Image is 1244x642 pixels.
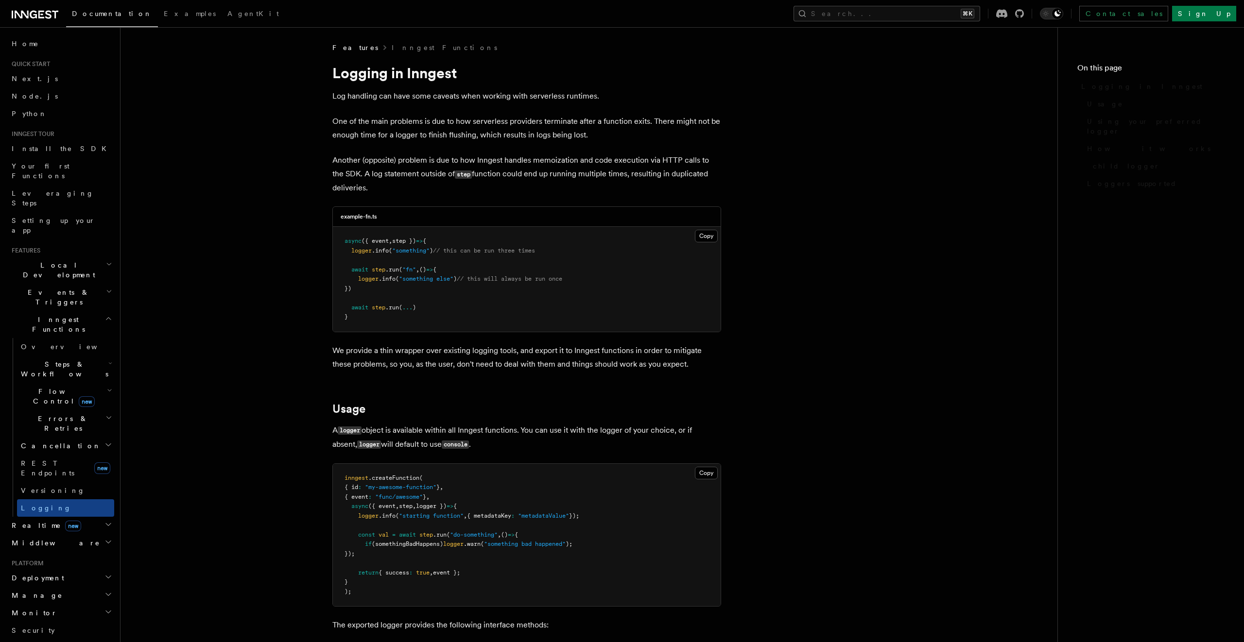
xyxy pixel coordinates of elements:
[372,266,385,273] span: step
[416,569,430,576] span: true
[416,266,419,273] span: ,
[8,87,114,105] a: Node.js
[399,266,402,273] span: (
[8,35,114,52] a: Home
[419,474,423,481] span: (
[8,521,81,530] span: Realtime
[455,170,472,179] code: step
[453,275,457,282] span: )
[433,531,447,538] span: .run
[164,10,216,17] span: Examples
[8,256,114,284] button: Local Development
[17,482,114,499] a: Versioning
[453,503,457,509] span: {
[17,414,105,433] span: Errors & Retries
[511,512,515,519] span: :
[12,75,58,83] span: Next.js
[8,534,114,552] button: Middleware
[1079,6,1168,21] a: Contact sales
[416,237,423,244] span: =>
[8,185,114,212] a: Leveraging Steps
[399,275,453,282] span: "something else"
[8,311,114,338] button: Inngest Functions
[1083,175,1225,192] a: Loggers supported
[66,3,158,27] a: Documentation
[498,531,501,538] span: ,
[21,504,71,512] span: Logging
[8,284,114,311] button: Events & Triggers
[1089,157,1225,175] a: child logger
[447,503,453,509] span: =>
[17,383,114,410] button: Flow Controlnew
[440,484,443,490] span: ,
[1083,113,1225,140] a: Using your preferred logger
[372,304,385,311] span: step
[79,396,95,407] span: new
[72,10,152,17] span: Documentation
[17,499,114,517] a: Logging
[508,531,515,538] span: =>
[332,618,721,632] p: The exported logger provides the following interface methods:
[1077,78,1225,95] a: Logging in Inngest
[8,260,106,280] span: Local Development
[351,247,372,254] span: logger
[338,426,362,435] code: logger
[1083,140,1225,157] a: How it works
[351,266,368,273] span: await
[1172,6,1236,21] a: Sign Up
[1087,99,1123,109] span: Usage
[12,92,58,100] span: Node.js
[569,512,579,519] span: });
[8,573,64,583] span: Deployment
[345,474,368,481] span: inngest
[396,275,399,282] span: (
[423,237,426,244] span: {
[332,115,721,142] p: One of the main problems is due to how serverless providers terminate after a function exits. The...
[358,531,375,538] span: const
[794,6,980,21] button: Search...⌘K
[416,503,447,509] span: logger })
[12,162,69,180] span: Your first Functions
[1087,144,1210,153] span: How it works
[8,247,40,254] span: Features
[399,531,416,538] span: await
[447,531,450,538] span: (
[402,266,416,273] span: "fn"
[8,70,114,87] a: Next.js
[375,493,423,500] span: "func/awesome"
[413,503,416,509] span: ,
[332,43,378,52] span: Features
[12,626,55,634] span: Security
[345,484,358,490] span: { id
[8,604,114,622] button: Monitor
[433,266,436,273] span: {
[358,512,379,519] span: logger
[332,89,721,103] p: Log handling can have some caveats when working with serverless runtimes.
[345,285,351,292] span: })
[345,493,368,500] span: { event
[17,410,114,437] button: Errors & Retries
[17,355,114,383] button: Steps & Workflows
[443,541,464,547] span: logger
[8,157,114,185] a: Your first Functions
[419,266,426,273] span: ()
[399,503,413,509] span: step
[345,237,362,244] span: async
[399,512,464,519] span: "starting function"
[423,493,426,500] span: }
[358,569,379,576] span: return
[332,423,721,452] p: A object is available within all Inngest functions. You can use it with the logger of your choice...
[1083,95,1225,113] a: Usage
[430,247,433,254] span: )
[436,484,440,490] span: }
[8,130,54,138] span: Inngest tour
[392,237,416,244] span: step })
[358,275,379,282] span: logger
[227,10,279,17] span: AgentKit
[12,39,39,49] span: Home
[8,338,114,517] div: Inngest Functions
[385,304,399,311] span: .run
[515,531,518,538] span: {
[389,247,392,254] span: (
[8,587,114,604] button: Manage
